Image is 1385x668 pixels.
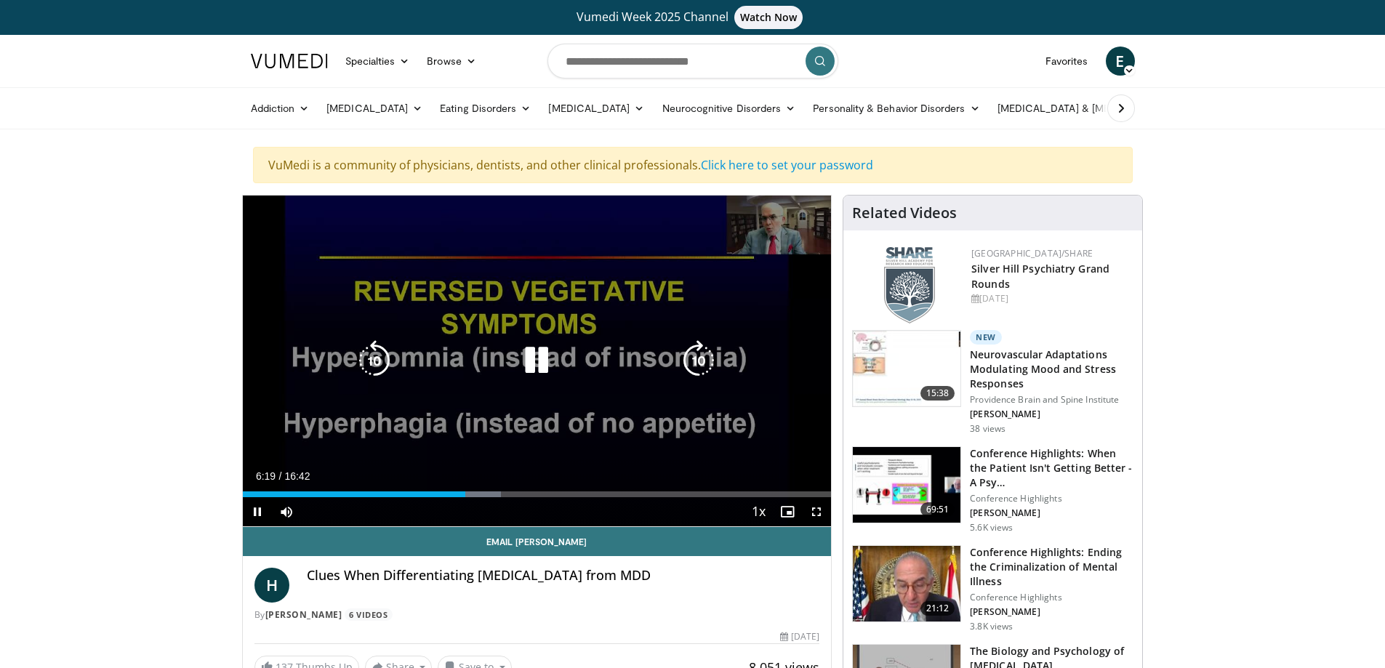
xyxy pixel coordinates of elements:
[265,608,342,621] a: [PERSON_NAME]
[254,608,820,621] div: By
[345,608,393,621] a: 6 Videos
[773,497,802,526] button: Enable picture-in-picture mode
[970,507,1133,519] p: [PERSON_NAME]
[920,601,955,616] span: 21:12
[253,6,1133,29] a: Vumedi Week 2025 ChannelWatch Now
[744,497,773,526] button: Playback Rate
[970,621,1013,632] p: 3.8K views
[989,94,1197,123] a: [MEDICAL_DATA] & [MEDICAL_DATA]
[539,94,653,123] a: [MEDICAL_DATA]
[307,568,820,584] h4: Clues When Differentiating [MEDICAL_DATA] from MDD
[547,44,838,79] input: Search topics, interventions
[272,497,301,526] button: Mute
[970,347,1133,391] h3: Neurovascular Adaptations Modulating Mood and Stress Responses
[243,491,832,497] div: Progress Bar
[253,147,1133,183] div: VuMedi is a community of physicians, dentists, and other clinical professionals.
[734,6,803,29] span: Watch Now
[337,47,419,76] a: Specialties
[242,94,318,123] a: Addiction
[284,470,310,482] span: 16:42
[853,546,960,621] img: 1419e6f0-d69a-482b-b3ae-1573189bf46e.150x105_q85_crop-smart_upscale.jpg
[884,247,935,323] img: f8aaeb6d-318f-4fcf-bd1d-54ce21f29e87.png.150x105_q85_autocrop_double_scale_upscale_version-0.2.png
[701,157,873,173] a: Click here to set your password
[256,470,276,482] span: 6:19
[852,446,1133,534] a: 69:51 Conference Highlights: When the Patient Isn't Getting Better - A Psy… Conference Highlights...
[1106,47,1135,76] a: E
[852,204,957,222] h4: Related Videos
[970,394,1133,406] p: Providence Brain and Spine Institute
[318,94,431,123] a: [MEDICAL_DATA]
[970,446,1133,490] h3: Conference Highlights: When the Patient Isn't Getting Better - A Psy…
[971,247,1093,259] a: [GEOGRAPHIC_DATA]/SHARE
[970,493,1133,504] p: Conference Highlights
[852,330,1133,435] a: 15:38 New Neurovascular Adaptations Modulating Mood and Stress Responses Providence Brain and Spi...
[243,196,832,527] video-js: Video Player
[431,94,539,123] a: Eating Disorders
[780,630,819,643] div: [DATE]
[853,331,960,406] img: 4562edde-ec7e-4758-8328-0659f7ef333d.150x105_q85_crop-smart_upscale.jpg
[251,54,328,68] img: VuMedi Logo
[970,545,1133,589] h3: Conference Highlights: Ending the Criminalization of Mental Illness
[852,545,1133,632] a: 21:12 Conference Highlights: Ending the Criminalization of Mental Illness Conference Highlights [...
[279,470,282,482] span: /
[804,94,988,123] a: Personality & Behavior Disorders
[654,94,805,123] a: Neurocognitive Disorders
[920,502,955,517] span: 69:51
[971,292,1131,305] div: [DATE]
[971,262,1109,291] a: Silver Hill Psychiatry Grand Rounds
[418,47,485,76] a: Browse
[920,386,955,401] span: 15:38
[243,527,832,556] a: Email [PERSON_NAME]
[970,606,1133,618] p: [PERSON_NAME]
[970,409,1133,420] p: [PERSON_NAME]
[802,497,831,526] button: Fullscreen
[853,447,960,523] img: 4362ec9e-0993-4580-bfd4-8e18d57e1d49.150x105_q85_crop-smart_upscale.jpg
[970,330,1002,345] p: New
[1037,47,1097,76] a: Favorites
[970,522,1013,534] p: 5.6K views
[970,423,1005,435] p: 38 views
[970,592,1133,603] p: Conference Highlights
[254,568,289,603] a: H
[243,497,272,526] button: Pause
